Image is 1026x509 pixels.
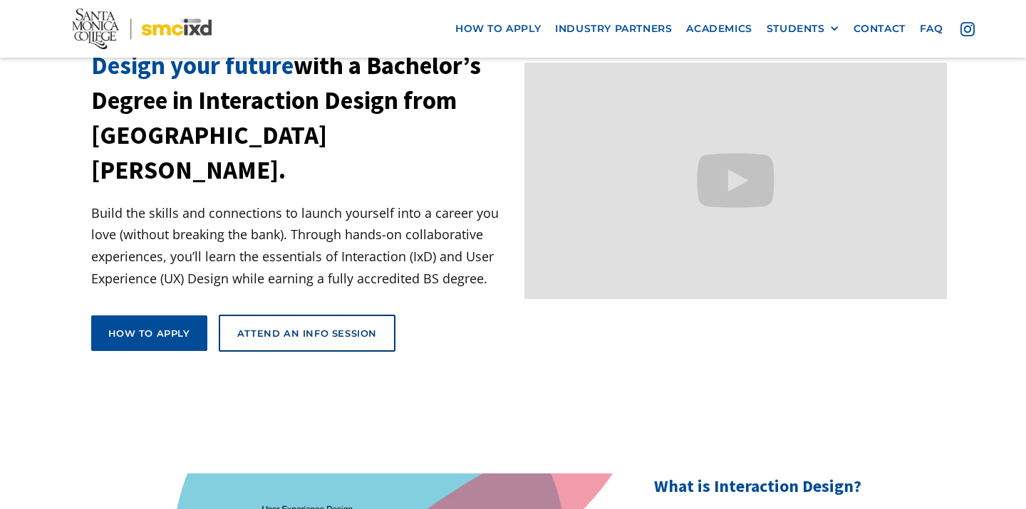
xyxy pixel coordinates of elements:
a: Academics [679,16,759,42]
a: Attend an Info Session [219,315,395,352]
h2: What is Interaction Design? [654,473,935,499]
div: STUDENTS [767,23,825,35]
img: Santa Monica College - SMC IxD logo [72,8,212,49]
span: Design your future [91,50,294,81]
p: Build the skills and connections to launch yourself into a career you love (without breaking the ... [91,202,514,289]
div: How to apply [108,327,190,340]
div: STUDENTS [767,23,839,35]
h1: with a Bachelor’s Degree in Interaction Design from [GEOGRAPHIC_DATA][PERSON_NAME]. [91,48,514,188]
a: contact [846,16,913,42]
a: How to apply [91,315,207,351]
a: how to apply [448,16,548,42]
img: icon - instagram [960,22,975,36]
iframe: Design your future with a Bachelor's Degree in Interaction Design from Santa Monica College [524,63,947,300]
a: industry partners [548,16,679,42]
div: Attend an Info Session [237,327,377,340]
a: faq [913,16,950,42]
